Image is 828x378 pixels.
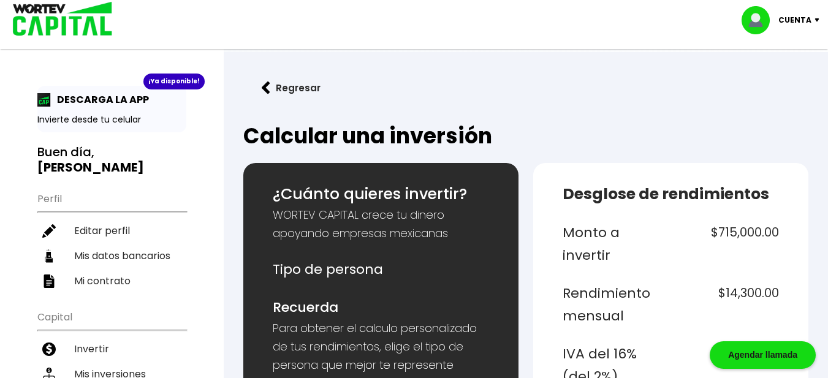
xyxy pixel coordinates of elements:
img: profile-image [742,6,778,34]
a: Invertir [37,336,186,361]
h5: Desglose de rendimientos [563,183,779,206]
h6: Recuerda [273,296,489,319]
ul: Perfil [37,185,186,293]
a: Editar perfil [37,218,186,243]
img: editar-icon.952d3147.svg [42,224,56,238]
h6: Rendimiento mensual [563,282,666,328]
p: Cuenta [778,11,811,29]
img: flecha izquierda [262,81,270,94]
img: icon-down [811,18,828,22]
div: ¡Ya disponible! [143,74,205,89]
p: DESCARGA LA APP [51,92,149,107]
img: datos-icon.10cf9172.svg [42,249,56,263]
h5: ¿Cuánto quieres invertir? [273,183,489,206]
p: Para obtener el calculo personalizado de tus rendimientos, elige el tipo de persona que mejor te ... [273,319,489,374]
h6: $14,300.00 [675,282,779,328]
p: Invierte desde tu celular [37,113,186,126]
h3: Buen día, [37,145,186,175]
img: app-icon [37,93,51,107]
div: Agendar llamada [710,341,816,369]
h6: Tipo de persona [273,258,489,281]
h2: Calcular una inversión [243,124,808,148]
p: WORTEV CAPITAL crece tu dinero apoyando empresas mexicanas [273,206,489,243]
b: [PERSON_NAME] [37,159,144,176]
a: Mis datos bancarios [37,243,186,268]
h6: $715,000.00 [675,221,779,267]
img: invertir-icon.b3b967d7.svg [42,342,56,356]
a: flecha izquierdaRegresar [243,72,808,104]
h6: Monto a invertir [563,221,666,267]
button: Regresar [243,72,339,104]
img: contrato-icon.f2db500c.svg [42,274,56,288]
a: Mi contrato [37,268,186,293]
